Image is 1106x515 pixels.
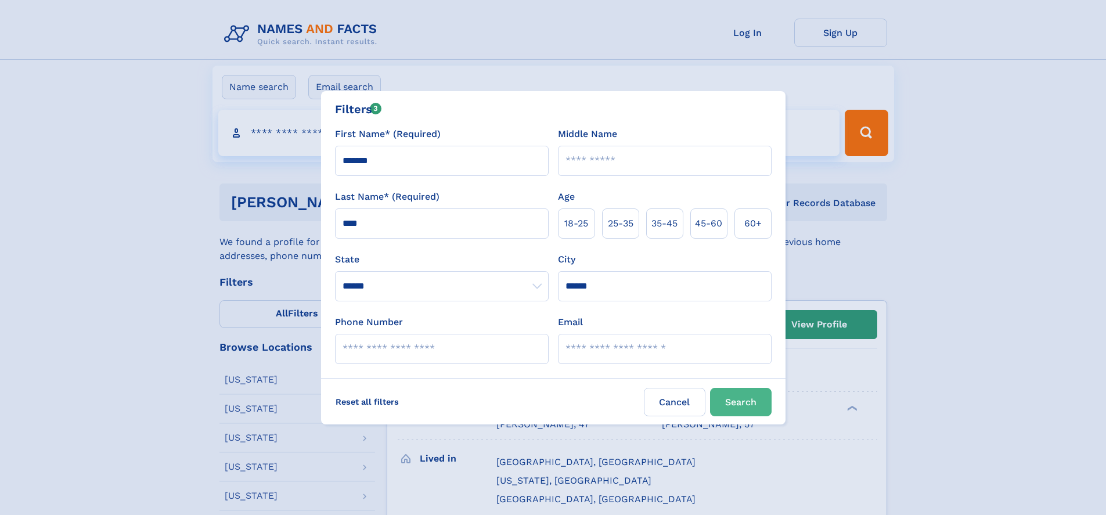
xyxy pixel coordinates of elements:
[558,190,575,204] label: Age
[564,217,588,231] span: 18‑25
[644,388,705,416] label: Cancel
[744,217,762,231] span: 60+
[558,315,583,329] label: Email
[710,388,772,416] button: Search
[335,253,549,266] label: State
[651,217,678,231] span: 35‑45
[558,127,617,141] label: Middle Name
[335,190,439,204] label: Last Name* (Required)
[558,253,575,266] label: City
[335,100,382,118] div: Filters
[335,315,403,329] label: Phone Number
[695,217,722,231] span: 45‑60
[335,127,441,141] label: First Name* (Required)
[608,217,633,231] span: 25‑35
[328,388,406,416] label: Reset all filters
